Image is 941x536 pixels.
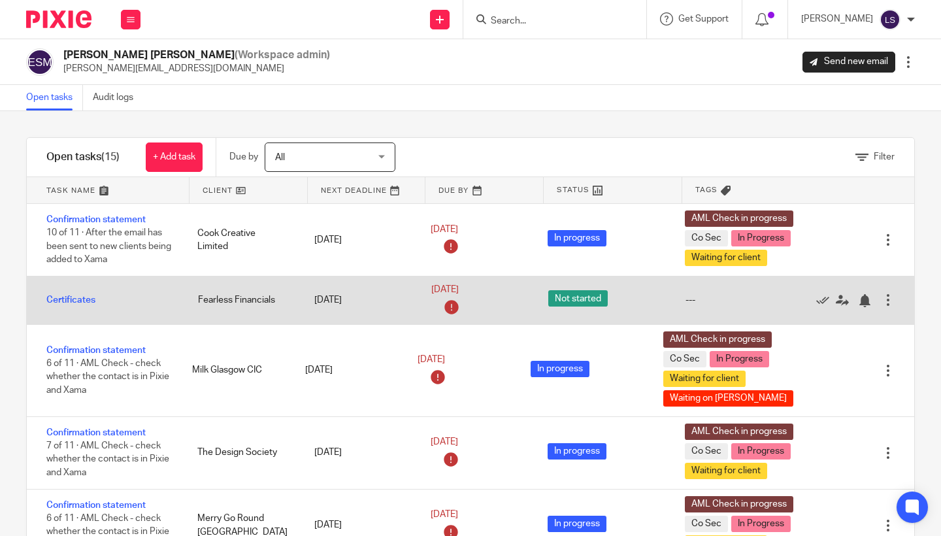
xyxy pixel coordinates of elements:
[101,152,120,162] span: (15)
[695,184,718,195] span: Tags
[146,142,203,172] a: + Add task
[46,428,146,437] a: Confirmation statement
[731,516,791,532] span: In Progress
[663,351,706,367] span: Co Sec
[46,215,146,224] a: Confirmation statement
[731,230,791,246] span: In Progress
[548,443,606,460] span: In progress
[46,501,146,510] a: Confirmation statement
[685,496,793,512] span: AML Check in progress
[685,210,793,227] span: AML Check in progress
[93,85,143,110] a: Audit logs
[46,150,120,164] h1: Open tasks
[46,359,169,395] span: 6 of 11 · AML Check - check whether the contact is in Pixie and Xama
[184,439,301,465] div: The Design Society
[229,150,258,163] p: Due by
[685,293,695,307] div: ---
[431,511,458,520] span: [DATE]
[46,441,169,477] span: 7 of 11 · AML Check - check whether the contact is in Pixie and Xama
[301,227,418,253] div: [DATE]
[685,230,728,246] span: Co Sec
[185,287,302,313] div: Fearless Financials
[46,295,95,305] a: Certificates
[801,12,873,25] p: [PERSON_NAME]
[179,357,292,383] div: Milk Glasgow CIC
[431,285,459,294] span: [DATE]
[292,357,405,383] div: [DATE]
[46,229,171,265] span: 10 of 11 · After the email has been sent to new clients being added to Xama
[301,287,418,313] div: [DATE]
[418,356,445,365] span: [DATE]
[685,516,728,532] span: Co Sec
[63,48,330,62] h2: [PERSON_NAME] [PERSON_NAME]
[710,351,769,367] span: In Progress
[557,184,589,195] span: Status
[431,225,458,234] span: [DATE]
[802,52,895,73] a: Send new email
[816,293,836,307] a: Mark as done
[880,9,900,30] img: svg%3E
[26,85,83,110] a: Open tasks
[235,50,330,60] span: (Workspace admin)
[46,346,146,355] a: Confirmation statement
[685,443,728,460] span: Co Sec
[685,250,767,266] span: Waiting for client
[548,290,608,307] span: Not started
[663,331,772,348] span: AML Check in progress
[431,438,458,447] span: [DATE]
[548,230,606,246] span: In progress
[489,16,607,27] input: Search
[731,443,791,460] span: In Progress
[685,424,793,440] span: AML Check in progress
[678,14,729,24] span: Get Support
[26,48,54,76] img: svg%3E
[275,153,285,162] span: All
[663,371,746,387] span: Waiting for client
[26,10,91,28] img: Pixie
[63,62,330,75] p: [PERSON_NAME][EMAIL_ADDRESS][DOMAIN_NAME]
[663,390,793,407] span: Waiting on [PERSON_NAME]
[301,439,418,465] div: [DATE]
[531,361,589,377] span: In progress
[874,152,895,161] span: Filter
[548,516,606,532] span: In progress
[685,463,767,479] span: Waiting for client
[184,220,301,260] div: Cook Creative Limited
